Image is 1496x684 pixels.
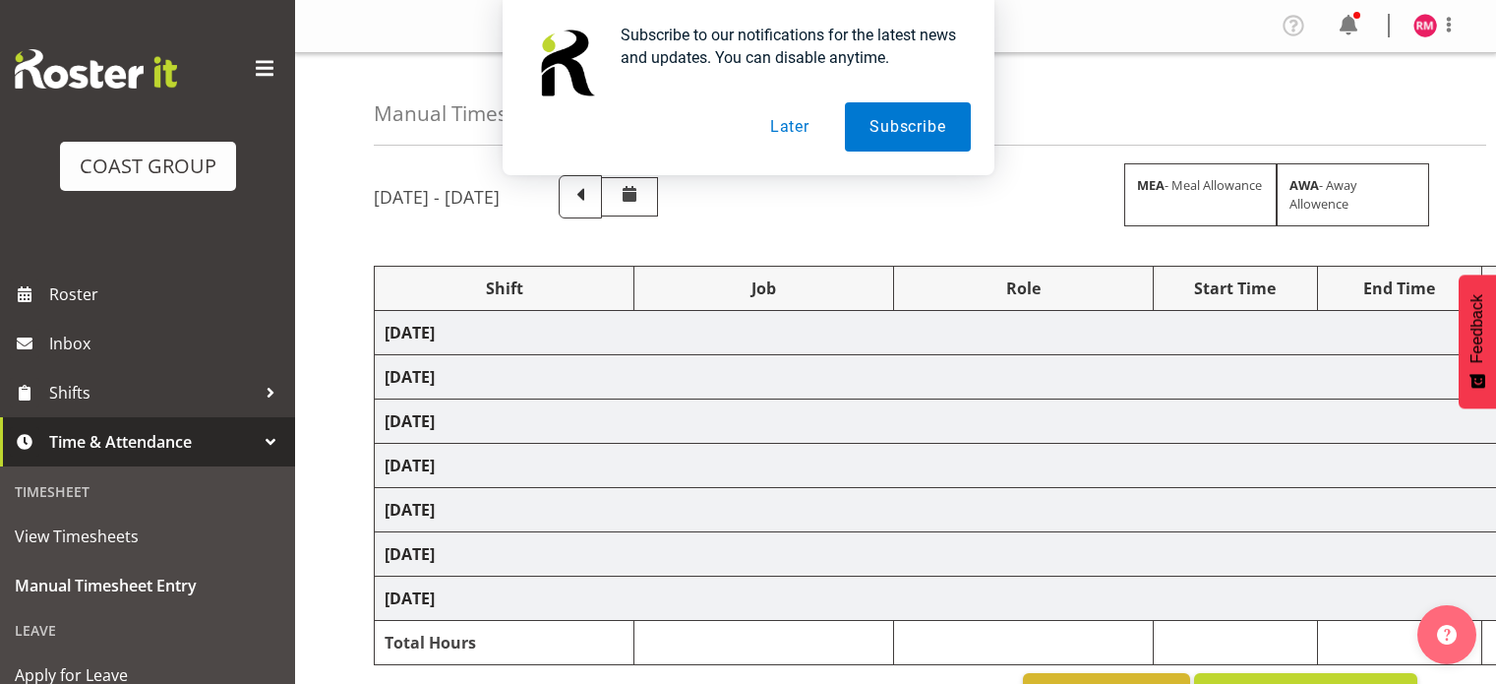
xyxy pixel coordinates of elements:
img: notification icon [526,24,605,102]
img: help-xxl-2.png [1437,625,1457,645]
span: Manual Timesheet Entry [15,571,280,600]
div: Leave [5,610,290,651]
button: Later [746,102,834,152]
td: Total Hours [375,621,634,665]
a: View Timesheets [5,512,290,561]
div: Shift [385,277,624,300]
span: Feedback [1468,294,1486,363]
div: Job [644,277,883,300]
strong: AWA [1289,176,1319,194]
span: Roster [49,280,285,309]
div: - Meal Allowance [1124,163,1277,226]
div: Timesheet [5,471,290,512]
button: Feedback - Show survey [1459,275,1496,408]
h5: [DATE] - [DATE] [374,186,500,208]
a: Manual Timesheet Entry [5,561,290,610]
span: Shifts [49,378,256,407]
span: View Timesheets [15,522,280,551]
strong: MEA [1137,176,1165,194]
div: Start Time [1164,277,1307,300]
div: Subscribe to our notifications for the latest news and updates. You can disable anytime. [605,24,971,69]
div: - Away Allowence [1277,163,1429,226]
span: Time & Attendance [49,427,256,457]
div: Role [904,277,1143,300]
span: Inbox [49,329,285,358]
button: Subscribe [845,102,970,152]
div: End Time [1328,277,1471,300]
